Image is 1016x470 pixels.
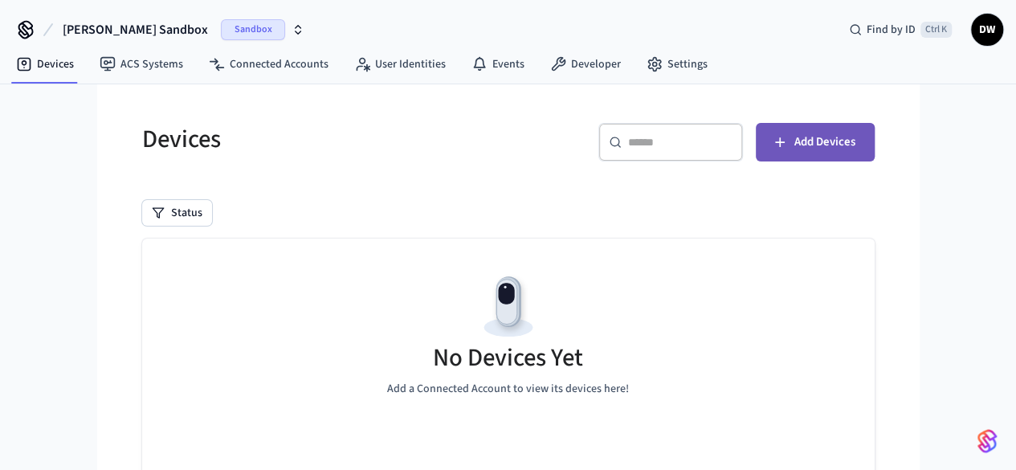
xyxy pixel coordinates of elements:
span: Add Devices [794,132,855,153]
img: Devices Empty State [472,271,545,343]
p: Add a Connected Account to view its devices here! [387,381,629,398]
a: Connected Accounts [196,50,341,79]
a: Events [459,50,537,79]
a: Devices [3,50,87,79]
a: ACS Systems [87,50,196,79]
span: Ctrl K [920,22,952,38]
h5: Devices [142,123,499,156]
a: Settings [634,50,720,79]
a: User Identities [341,50,459,79]
a: Developer [537,50,634,79]
span: Find by ID [867,22,916,38]
span: Sandbox [221,19,285,40]
button: Add Devices [756,123,875,161]
div: Find by IDCtrl K [836,15,965,44]
h5: No Devices Yet [433,341,583,374]
span: [PERSON_NAME] Sandbox [63,20,208,39]
button: Status [142,200,212,226]
span: DW [973,15,1002,44]
img: SeamLogoGradient.69752ec5.svg [977,428,997,454]
button: DW [971,14,1003,46]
